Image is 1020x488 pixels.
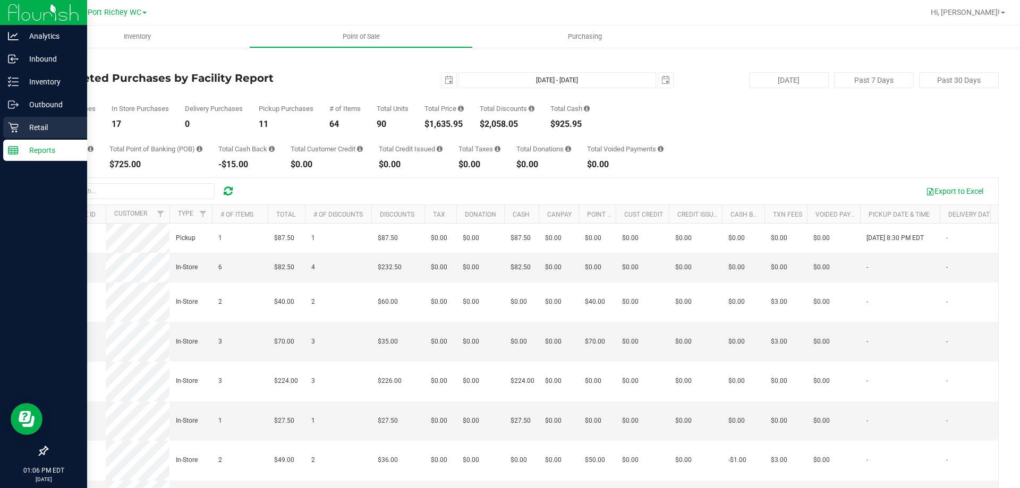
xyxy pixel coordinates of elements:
p: Inventory [19,75,82,88]
span: $0.00 [463,455,479,465]
span: $0.00 [511,297,527,307]
div: 64 [329,120,361,129]
button: [DATE] [749,72,829,88]
span: 4 [311,262,315,272]
span: 6 [218,262,222,272]
span: $0.00 [431,262,447,272]
span: - [946,262,948,272]
i: Sum of the cash-back amounts from rounded-up electronic payments for all purchases in the date ra... [269,145,275,152]
span: $0.00 [545,233,562,243]
span: - [866,455,868,465]
span: - [866,297,868,307]
div: $0.00 [379,160,443,169]
span: select [441,73,456,88]
p: 01:06 PM EDT [5,466,82,475]
span: $0.00 [675,233,692,243]
span: $0.00 [675,416,692,426]
span: $226.00 [378,376,402,386]
span: In-Store [176,376,198,386]
inline-svg: Outbound [8,99,19,110]
span: 2 [311,297,315,307]
span: $0.00 [771,416,787,426]
span: $3.00 [771,337,787,347]
a: Cash [513,211,530,218]
inline-svg: Retail [8,122,19,133]
p: Outbound [19,98,82,111]
span: $0.00 [431,337,447,347]
span: $0.00 [431,233,447,243]
span: $0.00 [675,262,692,272]
span: Point of Sale [328,32,394,41]
span: $0.00 [622,297,639,307]
span: Hi, [PERSON_NAME]! [931,8,1000,16]
span: $0.00 [622,337,639,347]
a: Donation [465,211,496,218]
div: Pickup Purchases [259,105,313,112]
a: Pickup Date & Time [869,211,930,218]
span: - [866,337,868,347]
a: Cust Credit [624,211,663,218]
span: $49.00 [274,455,294,465]
span: 1 [218,416,222,426]
div: Total Customer Credit [291,145,363,152]
span: $3.00 [771,297,787,307]
span: In-Store [176,262,198,272]
button: Export to Excel [919,182,990,200]
h4: Completed Purchases by Facility Report [47,72,364,84]
span: $0.00 [728,297,745,307]
span: $0.00 [622,376,639,386]
span: - [946,455,948,465]
span: Pickup [176,233,195,243]
span: $0.00 [431,376,447,386]
span: $0.00 [813,455,830,465]
div: -$15.00 [218,160,275,169]
i: Sum of the successful, non-voided payments using account credit for all purchases in the date range. [357,145,363,152]
i: Sum of all account credit issued for all refunds from returned purchases in the date range. [437,145,443,152]
a: # of Discounts [313,211,363,218]
div: Total Units [377,105,409,112]
div: $0.00 [587,160,664,169]
div: Total Credit Issued [379,145,443,152]
span: $0.00 [431,297,447,307]
span: $224.00 [274,376,298,386]
span: [DATE] 8:30 PM EDT [866,233,924,243]
span: $87.50 [511,233,531,243]
span: $60.00 [378,297,398,307]
span: $0.00 [585,416,601,426]
span: 2 [218,297,222,307]
span: $0.00 [728,337,745,347]
div: Total Cash Back [218,145,275,152]
span: $224.00 [511,376,534,386]
span: $87.50 [274,233,294,243]
div: Delivery Purchases [185,105,243,112]
span: $50.00 [585,455,605,465]
span: $27.50 [378,416,398,426]
a: Cash Back [730,211,766,218]
span: $0.00 [813,376,830,386]
span: $27.50 [511,416,531,426]
div: $0.00 [516,160,571,169]
span: $0.00 [771,262,787,272]
span: $70.00 [585,337,605,347]
span: $0.00 [728,262,745,272]
span: - [866,416,868,426]
a: Filter [152,205,169,223]
a: # of Items [220,211,253,218]
span: - [946,376,948,386]
span: $0.00 [463,337,479,347]
div: Total Discounts [480,105,534,112]
div: $0.00 [291,160,363,169]
span: $0.00 [728,376,745,386]
a: Customer [114,210,147,217]
div: Total Cash [550,105,590,112]
span: $0.00 [463,262,479,272]
span: $0.00 [813,337,830,347]
span: $0.00 [771,233,787,243]
span: - [866,262,868,272]
span: $0.00 [511,455,527,465]
span: $35.00 [378,337,398,347]
a: Total [276,211,295,218]
i: Sum of the discount values applied to the all purchases in the date range. [529,105,534,112]
inline-svg: Inbound [8,54,19,64]
span: In-Store [176,455,198,465]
